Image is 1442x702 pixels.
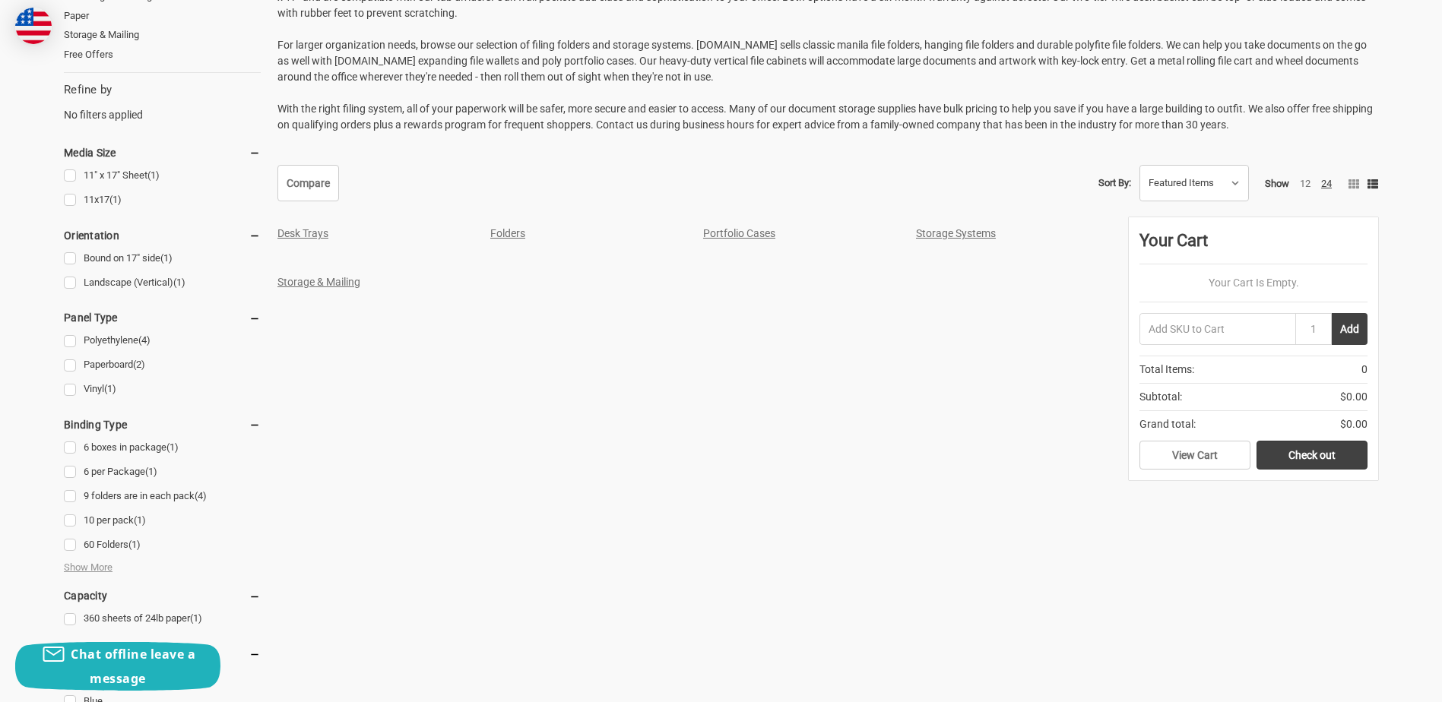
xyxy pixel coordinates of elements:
span: (1) [128,539,141,550]
span: Chat offline leave a message [71,646,195,687]
span: Subtotal: [1139,389,1182,405]
a: Storage & Mailing [64,25,261,45]
div: No filters applied [64,81,261,122]
a: 9 folders are in each pack [64,486,261,507]
div: Your Cart [1139,228,1368,264]
a: Landscape (Vertical) [64,273,261,293]
img: duty and tax information for United States [15,8,52,44]
span: $0.00 [1340,389,1368,405]
a: 10 per pack [64,511,261,531]
a: 11x17 [64,190,261,210]
a: Check out [1257,441,1368,470]
span: (1) [190,612,202,624]
span: Show More [64,560,113,575]
span: (1) [145,466,157,477]
input: Add SKU to Cart [1139,313,1295,345]
span: (1) [104,383,116,394]
span: (2) [133,359,145,370]
span: (1) [173,277,185,288]
a: Paperboard [64,355,261,375]
p: For larger organization needs, browse our selection of filing folders and storage systems. [DOMAI... [277,37,1378,85]
h5: Refine by [64,81,261,99]
span: $0.00 [1340,416,1368,432]
h5: Binding Type [64,416,261,434]
a: Bound on 17" side [64,248,261,269]
span: (1) [160,252,173,264]
a: 6 boxes in package [64,438,261,458]
a: Paper [64,6,261,26]
a: Vinyl [64,379,261,400]
button: Chat offline leave a message [15,642,220,691]
h5: Media Size [64,144,261,162]
span: (4) [195,490,207,501]
a: 12 [1300,178,1310,189]
a: 6 per Package [64,462,261,482]
h5: Capacity [64,587,261,605]
a: 360 sheets of 24lb paper [64,609,261,629]
span: (1) [134,514,146,526]
p: Your Cart Is Empty. [1139,275,1368,291]
span: Total Items: [1139,362,1194,378]
span: (1) [147,169,160,181]
a: Desk Trays [277,227,328,239]
button: Add [1332,313,1368,345]
h5: Orientation [64,226,261,245]
span: (4) [138,334,151,346]
a: Free Offers [64,45,261,65]
a: Portfolio Cases [703,227,775,239]
span: Show [1265,178,1289,189]
a: 11" x 17" Sheet [64,166,261,186]
span: Grand total: [1139,416,1196,432]
a: Compare [277,165,339,201]
a: Folders [490,227,525,239]
a: 60 Folders [64,535,261,555]
span: (1) [109,194,122,205]
h5: Panel Type [64,308,261,327]
p: With the right filing system, all of your paperwork will be safer, more secure and easier to acce... [277,101,1378,133]
span: (1) [166,441,179,453]
a: Polyethylene [64,330,261,351]
a: 24 [1321,178,1332,189]
a: Storage Systems [916,227,996,239]
span: 0 [1361,362,1368,378]
a: View Cart [1139,441,1250,470]
a: Storage & Mailing [277,276,360,288]
label: Sort By: [1098,172,1131,194]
